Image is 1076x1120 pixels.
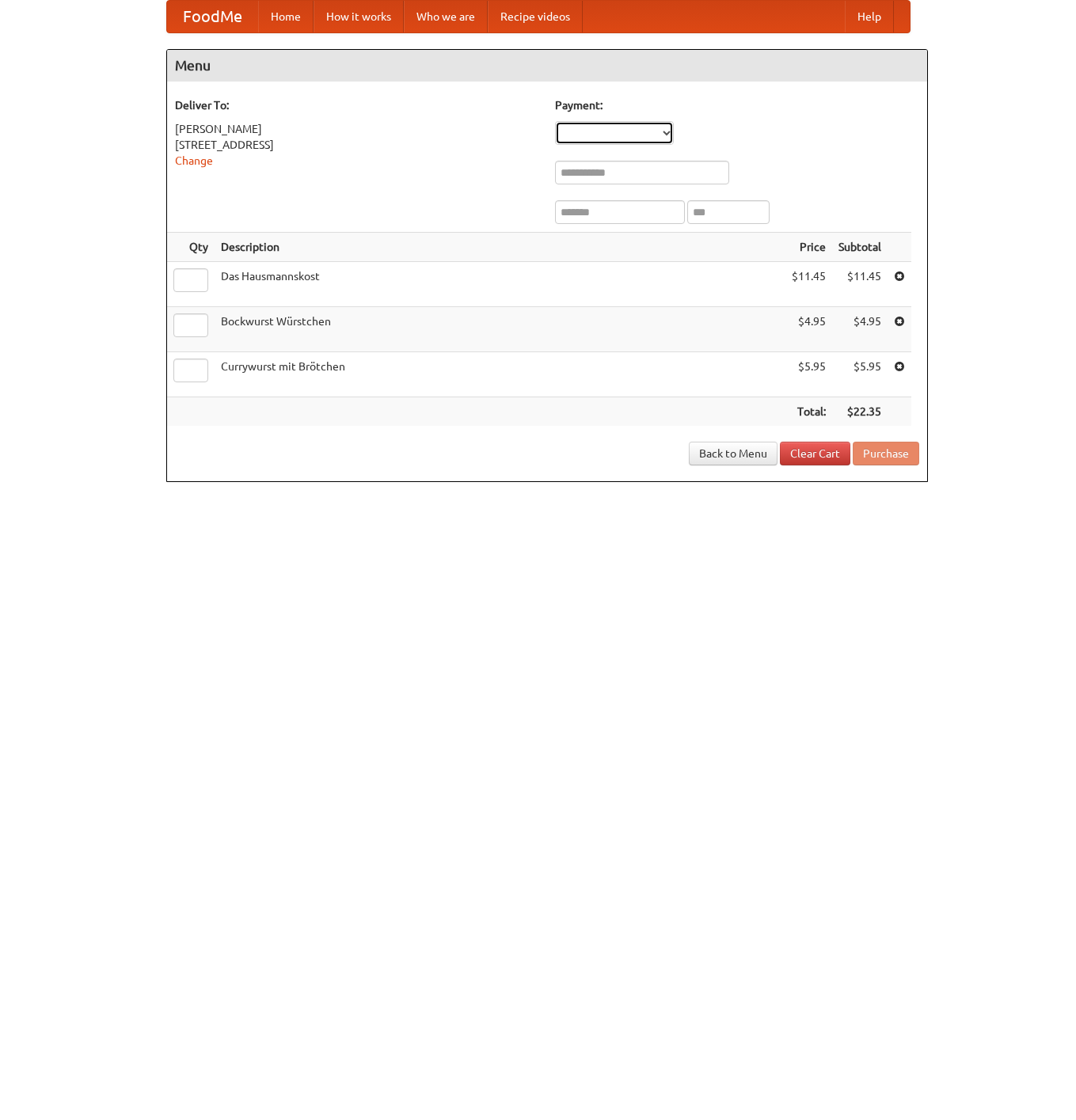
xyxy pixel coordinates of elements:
[258,1,314,32] a: Home
[215,352,785,397] td: Currywurst mit Brötchen
[780,442,850,465] a: Clear Cart
[167,50,927,82] h4: Menu
[785,262,832,307] td: $11.45
[853,442,919,465] button: Purchase
[215,262,785,307] td: Das Hausmannskost
[488,1,583,32] a: Recipe videos
[215,233,785,262] th: Description
[215,307,785,352] td: Bockwurst Würstchen
[167,233,215,262] th: Qty
[175,121,539,137] div: [PERSON_NAME]
[832,307,888,352] td: $4.95
[785,397,832,427] th: Total:
[832,352,888,397] td: $5.95
[785,307,832,352] td: $4.95
[689,442,778,465] a: Back to Menu
[845,1,894,32] a: Help
[175,97,539,113] h5: Deliver To:
[404,1,488,32] a: Who we are
[832,262,888,307] td: $11.45
[832,397,888,427] th: $22.35
[785,233,832,262] th: Price
[175,137,539,153] div: [STREET_ADDRESS]
[167,1,258,32] a: FoodMe
[832,233,888,262] th: Subtotal
[555,97,919,113] h5: Payment:
[314,1,404,32] a: How it works
[785,352,832,397] td: $5.95
[175,154,213,167] a: Change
